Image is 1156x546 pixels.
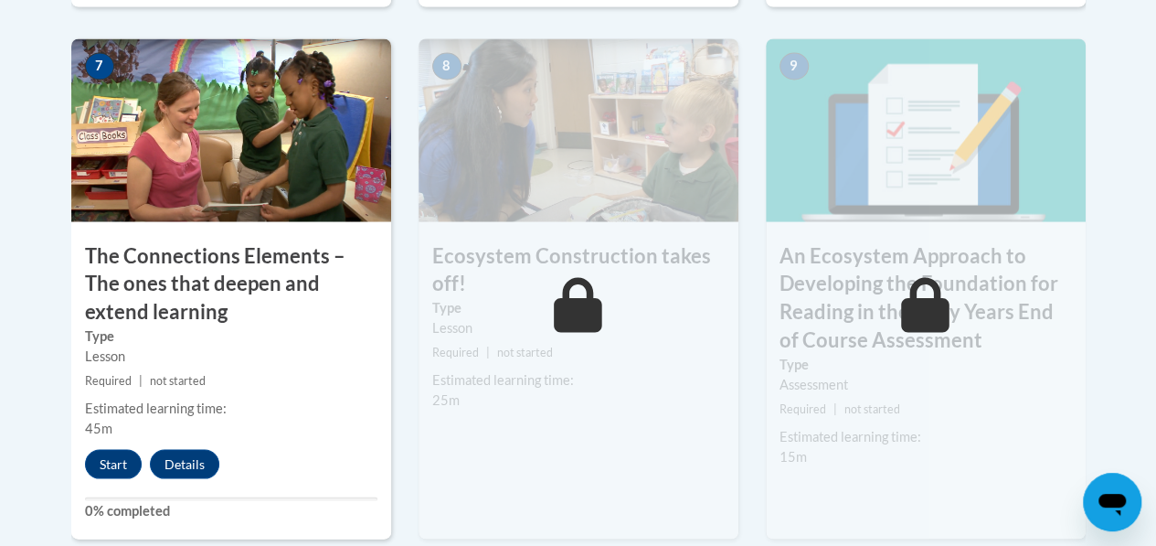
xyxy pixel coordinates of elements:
[780,354,1072,374] label: Type
[432,297,725,317] label: Type
[71,241,391,326] h3: The Connections Elements – The ones that deepen and extend learning
[780,401,826,415] span: Required
[85,326,377,346] label: Type
[833,401,837,415] span: |
[150,449,219,478] button: Details
[766,241,1086,354] h3: An Ecosystem Approach to Developing the Foundation for Reading in the Early Years End of Course A...
[432,369,725,390] div: Estimated learning time:
[419,38,738,221] img: Course Image
[497,345,553,359] span: not started
[419,241,738,298] h3: Ecosystem Construction takes off!
[432,391,460,407] span: 25m
[150,373,206,387] span: not started
[1083,473,1141,531] iframe: Button to launch messaging window
[85,373,132,387] span: Required
[85,500,377,520] label: 0% completed
[432,345,479,359] span: Required
[486,345,490,359] span: |
[780,448,807,464] span: 15m
[139,373,143,387] span: |
[85,449,142,478] button: Start
[780,426,1072,446] div: Estimated learning time:
[780,374,1072,394] div: Assessment
[85,52,114,80] span: 7
[432,52,461,80] span: 8
[85,420,112,435] span: 45m
[432,317,725,337] div: Lesson
[85,398,377,418] div: Estimated learning time:
[85,346,377,366] div: Lesson
[71,38,391,221] img: Course Image
[766,38,1086,221] img: Course Image
[844,401,900,415] span: not started
[780,52,809,80] span: 9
